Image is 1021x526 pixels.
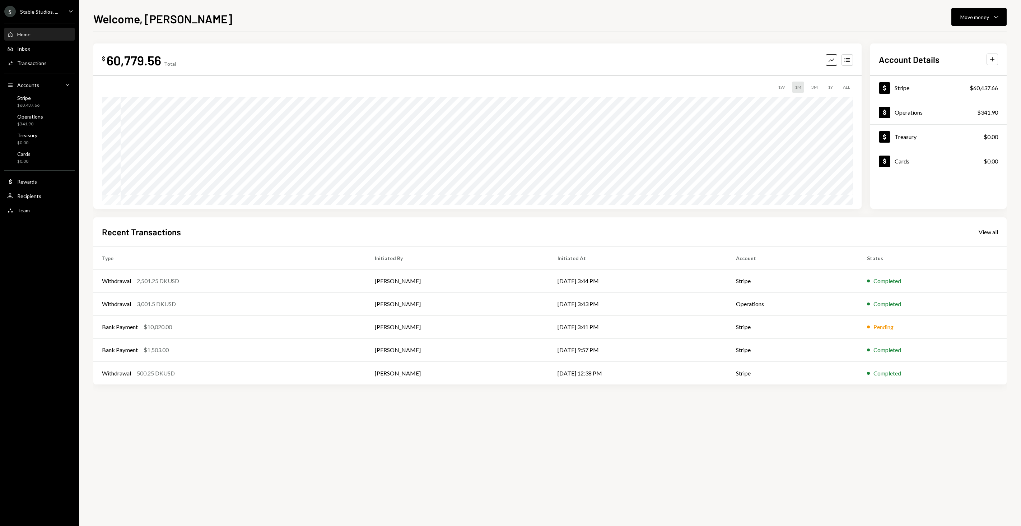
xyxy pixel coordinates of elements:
[17,158,31,165] div: $0.00
[984,133,998,141] div: $0.00
[93,246,366,269] th: Type
[17,151,31,157] div: Cards
[727,361,858,384] td: Stripe
[895,158,909,165] div: Cards
[4,42,75,55] a: Inbox
[17,179,37,185] div: Rewards
[107,52,161,68] div: 60,779.56
[549,292,727,315] td: [DATE] 3:43 PM
[366,246,549,269] th: Initiated By
[102,346,138,354] div: Bank Payment
[4,6,16,17] div: S
[20,9,58,15] div: Stable Studios, ...
[970,84,998,92] div: $60,437.66
[17,46,30,52] div: Inbox
[4,130,75,147] a: Treasury$0.00
[17,207,30,213] div: Team
[4,93,75,110] a: Stripe$60,437.66
[17,121,43,127] div: $341.90
[879,54,940,65] h2: Account Details
[17,60,47,66] div: Transactions
[17,132,37,138] div: Treasury
[102,277,131,285] div: Withdrawal
[102,369,131,378] div: Withdrawal
[17,140,37,146] div: $0.00
[366,269,549,292] td: [PERSON_NAME]
[549,361,727,384] td: [DATE] 12:38 PM
[895,133,917,140] div: Treasury
[366,315,549,338] td: [PERSON_NAME]
[727,269,858,292] td: Stripe
[873,369,901,378] div: Completed
[144,323,172,331] div: $10,020.00
[792,82,804,93] div: 1M
[858,246,1007,269] th: Status
[977,108,998,117] div: $341.90
[870,76,1007,100] a: Stripe$60,437.66
[144,346,169,354] div: $1,503.00
[17,102,39,109] div: $60,437.66
[549,269,727,292] td: [DATE] 3:44 PM
[984,157,998,166] div: $0.00
[4,28,75,41] a: Home
[870,125,1007,149] a: Treasury$0.00
[979,228,998,236] a: View all
[137,300,176,308] div: 3,001.5 DKUSD
[727,292,858,315] td: Operations
[840,82,853,93] div: ALL
[17,82,39,88] div: Accounts
[17,95,39,101] div: Stripe
[549,246,727,269] th: Initiated At
[775,82,788,93] div: 1W
[366,292,549,315] td: [PERSON_NAME]
[93,11,232,26] h1: Welcome, [PERSON_NAME]
[870,149,1007,173] a: Cards$0.00
[873,277,901,285] div: Completed
[808,82,821,93] div: 3M
[102,300,131,308] div: Withdrawal
[727,246,858,269] th: Account
[164,61,176,67] div: Total
[960,13,989,21] div: Move money
[4,78,75,91] a: Accounts
[102,55,105,62] div: $
[4,56,75,69] a: Transactions
[137,277,179,285] div: 2,501.25 DKUSD
[4,111,75,129] a: Operations$341.90
[895,84,909,91] div: Stripe
[366,338,549,361] td: [PERSON_NAME]
[825,82,836,93] div: 1Y
[102,323,138,331] div: Bank Payment
[102,226,181,238] h2: Recent Transactions
[17,193,41,199] div: Recipients
[137,369,175,378] div: 500.25 DKUSD
[17,114,43,120] div: Operations
[4,175,75,188] a: Rewards
[17,31,31,37] div: Home
[727,338,858,361] td: Stripe
[549,338,727,361] td: [DATE] 9:57 PM
[870,100,1007,124] a: Operations$341.90
[549,315,727,338] td: [DATE] 3:41 PM
[4,189,75,202] a: Recipients
[873,300,901,308] div: Completed
[951,8,1007,26] button: Move money
[4,204,75,217] a: Team
[4,149,75,166] a: Cards$0.00
[366,361,549,384] td: [PERSON_NAME]
[895,109,923,116] div: Operations
[873,323,894,331] div: Pending
[873,346,901,354] div: Completed
[727,315,858,338] td: Stripe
